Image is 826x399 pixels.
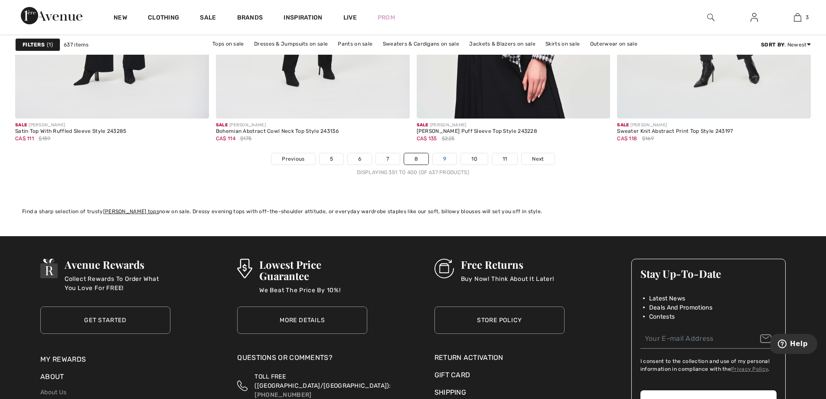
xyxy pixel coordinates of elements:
[64,41,89,49] span: 637 items
[642,135,654,142] span: $169
[320,153,343,165] a: 5
[103,208,159,214] a: [PERSON_NAME] tops
[461,153,488,165] a: 10
[216,122,228,128] span: Sale
[417,122,428,128] span: Sale
[770,334,817,356] iframe: Opens a widget where you can find more information
[148,14,179,23] a: Clothing
[794,12,801,23] img: My Bag
[255,373,391,389] span: TOLL FREE ([GEOGRAPHIC_DATA]/[GEOGRAPHIC_DATA]):
[15,168,811,176] div: Displaying 351 to 400 (of 637 products)
[522,153,554,165] a: Next
[649,312,675,321] span: Contests
[541,38,584,49] a: Skirts on sale
[378,13,395,22] a: Prom
[208,38,248,49] a: Tops on sale
[15,153,811,176] nav: Page navigation
[240,135,251,142] span: $175
[237,307,367,334] a: More Details
[216,122,339,129] div: [PERSON_NAME]
[434,259,454,278] img: Free Returns
[461,274,554,292] p: Buy Now! Think About It Later!
[200,14,216,23] a: Sale
[434,353,565,363] a: Return Activation
[216,129,339,135] div: Bohemian Abstract Cowl Neck Top Style 243136
[417,135,437,142] span: CA$ 135
[284,14,322,23] span: Inspiration
[617,122,733,129] div: [PERSON_NAME]
[806,13,809,21] span: 3
[40,389,66,396] a: About Us
[39,135,50,142] span: $159
[15,135,34,142] span: CA$ 111
[434,388,466,396] a: Shipping
[417,129,538,135] div: [PERSON_NAME] Puff Sleeve Top Style 243228
[40,307,170,334] a: Get Started
[751,12,758,23] img: My Info
[434,370,565,380] a: Gift Card
[492,153,518,165] a: 11
[376,153,399,165] a: 7
[586,38,642,49] a: Outerwear on sale
[617,129,733,135] div: Sweater Knit Abstract Print Top Style 243197
[259,286,368,303] p: We Beat The Price By 10%!
[404,153,428,165] a: 8
[15,122,127,129] div: [PERSON_NAME]
[250,38,332,49] a: Dresses & Jumpsuits on sale
[40,372,170,386] div: About
[731,366,768,372] a: Privacy Policy
[744,12,765,23] a: Sign In
[216,135,235,142] span: CA$ 114
[21,7,82,24] img: 1ère Avenue
[617,122,629,128] span: Sale
[255,391,311,399] a: [PHONE_NUMBER]
[15,122,27,128] span: Sale
[434,307,565,334] a: Store Policy
[47,41,53,49] span: 1
[333,38,377,49] a: Pants on sale
[761,41,811,49] div: : Newest
[379,38,464,49] a: Sweaters & Cardigans on sale
[65,274,170,292] p: Collect Rewards To Order What You Love For FREE!
[259,259,368,281] h3: Lowest Price Guarantee
[282,155,304,163] span: Previous
[65,259,170,270] h3: Avenue Rewards
[237,259,252,278] img: Lowest Price Guarantee
[23,41,45,49] strong: Filters
[761,42,784,48] strong: Sort By
[649,303,712,312] span: Deals And Promotions
[640,329,777,349] input: Your E-mail Address
[40,355,86,363] a: My Rewards
[237,14,263,23] a: Brands
[22,208,804,215] div: Find a sharp selection of trusty now on sale. Dressy evening tops with off-the-shoulder attitude,...
[417,122,538,129] div: [PERSON_NAME]
[348,153,372,165] a: 6
[532,155,544,163] span: Next
[114,14,127,23] a: New
[15,129,127,135] div: Satin Top With Ruffled Sleeve Style 243285
[649,294,685,303] span: Latest News
[237,353,367,367] div: Questions or Comments?
[461,259,554,270] h3: Free Returns
[271,153,315,165] a: Previous
[707,12,715,23] img: search the website
[617,135,637,142] span: CA$ 118
[640,357,777,373] label: I consent to the collection and use of my personal information in compliance with the .
[465,38,540,49] a: Jackets & Blazers on sale
[640,268,777,279] h3: Stay Up-To-Date
[776,12,819,23] a: 3
[40,259,58,278] img: Avenue Rewards
[343,13,357,22] a: Live
[442,135,454,142] span: $225
[433,153,457,165] a: 9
